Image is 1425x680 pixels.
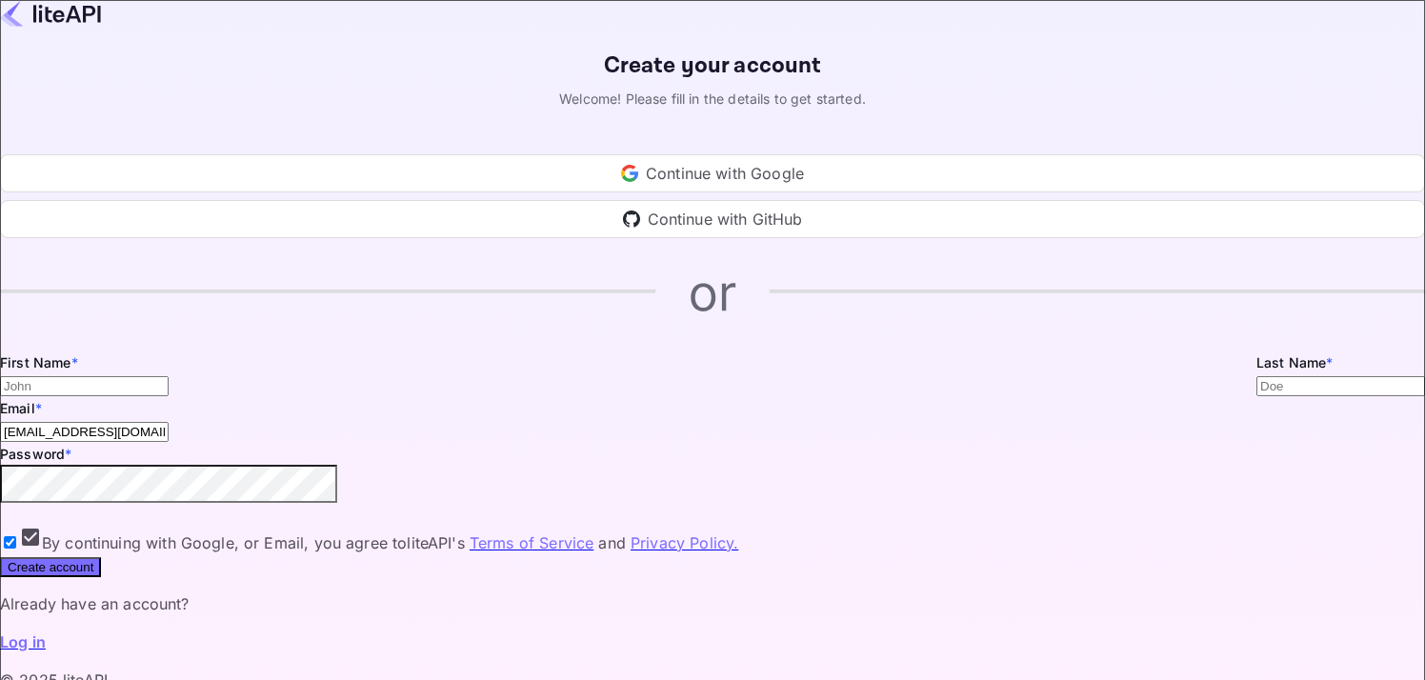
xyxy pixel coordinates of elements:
input: Doe [1256,376,1425,396]
a: Terms of Service [470,533,593,552]
span: By continuing with Google, or Email, you agree to liteAPI's and [42,531,738,554]
label: Last Name [1256,354,1334,370]
a: Privacy Policy. [631,533,738,552]
button: toggle password visibility [8,495,23,510]
input: By continuing with Google, or Email, you agree toliteAPI's Terms of Service and Privacy Policy. [4,536,16,549]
